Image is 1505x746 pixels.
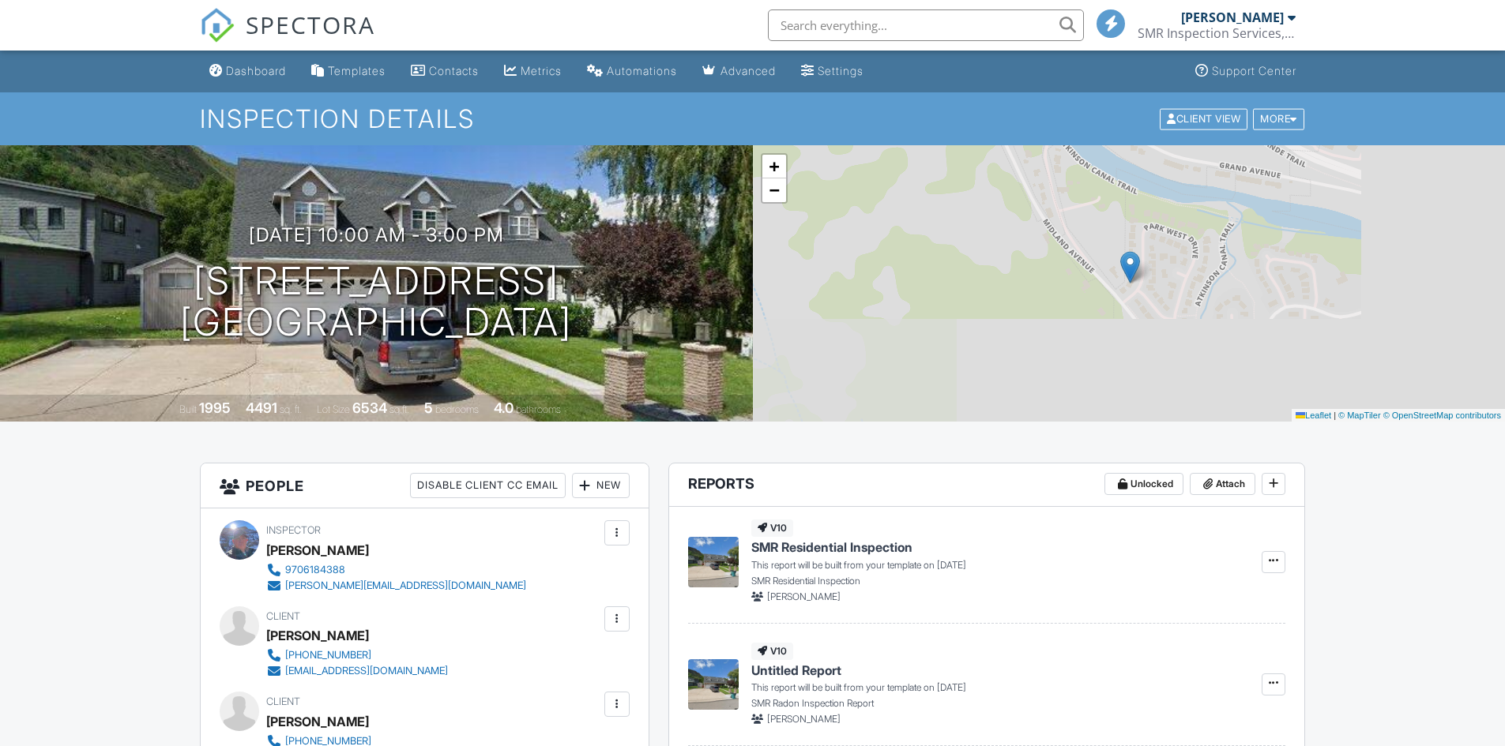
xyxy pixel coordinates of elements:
div: [PERSON_NAME] [266,538,369,562]
h3: [DATE] 10:00 am - 3:00 pm [249,224,504,246]
div: 6534 [352,399,387,416]
div: Automations [607,64,677,77]
img: Marker [1120,251,1140,283]
a: Dashboard [203,57,292,86]
span: Client [266,610,300,622]
div: SMR Inspection Services, LLC [1138,25,1296,41]
div: Support Center [1212,64,1296,77]
a: [PERSON_NAME][EMAIL_ADDRESS][DOMAIN_NAME] [266,578,526,594]
a: Zoom in [762,155,786,178]
div: [PERSON_NAME] [266,624,369,647]
div: Contacts [429,64,479,77]
div: Client View [1160,108,1247,129]
a: Automations (Basic) [581,57,683,86]
span: Inspector [266,524,321,536]
div: Settings [818,64,863,77]
a: [PHONE_NUMBER] [266,647,448,663]
span: − [769,180,779,200]
a: SPECTORA [200,21,375,54]
a: [EMAIL_ADDRESS][DOMAIN_NAME] [266,663,448,679]
div: [PERSON_NAME] [266,710,369,733]
a: 9706184388 [266,562,526,578]
span: Client [266,695,300,707]
div: 9706184388 [285,564,345,576]
a: Templates [305,57,392,86]
div: [PHONE_NUMBER] [285,649,371,662]
span: | [1334,410,1336,420]
div: Templates [328,64,386,77]
span: SPECTORA [246,8,375,41]
a: © MapTiler [1338,410,1381,420]
div: Advanced [721,64,776,77]
span: Built [179,403,197,415]
span: + [769,156,779,176]
span: sq. ft. [280,403,302,415]
a: Metrics [498,57,568,86]
a: Client View [1158,112,1251,124]
h3: People [201,463,649,508]
span: sq.ft. [389,403,409,415]
div: [PERSON_NAME][EMAIL_ADDRESS][DOMAIN_NAME] [285,579,526,592]
div: 1995 [199,399,231,416]
h1: Inspection Details [200,105,1306,133]
a: Support Center [1189,57,1303,86]
a: Contacts [404,57,485,86]
div: Metrics [521,64,562,77]
div: [EMAIL_ADDRESS][DOMAIN_NAME] [285,665,448,677]
span: Lot Size [317,403,350,415]
div: More [1253,108,1304,129]
span: bedrooms [435,403,479,415]
a: Zoom out [762,178,786,202]
div: 5 [424,399,433,416]
div: Dashboard [226,64,286,77]
input: Search everything... [768,9,1084,41]
a: Advanced [696,57,782,86]
div: New [572,473,630,498]
div: Disable Client CC Email [410,473,566,498]
div: [PERSON_NAME] [1181,9,1284,25]
img: The Best Home Inspection Software - Spectora [200,8,235,43]
a: © OpenStreetMap contributors [1383,410,1501,420]
a: Settings [795,57,870,86]
span: bathrooms [516,403,561,415]
a: Leaflet [1296,410,1331,420]
div: 4.0 [494,399,514,416]
div: 4491 [246,399,277,416]
h1: [STREET_ADDRESS] [GEOGRAPHIC_DATA] [180,261,572,344]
